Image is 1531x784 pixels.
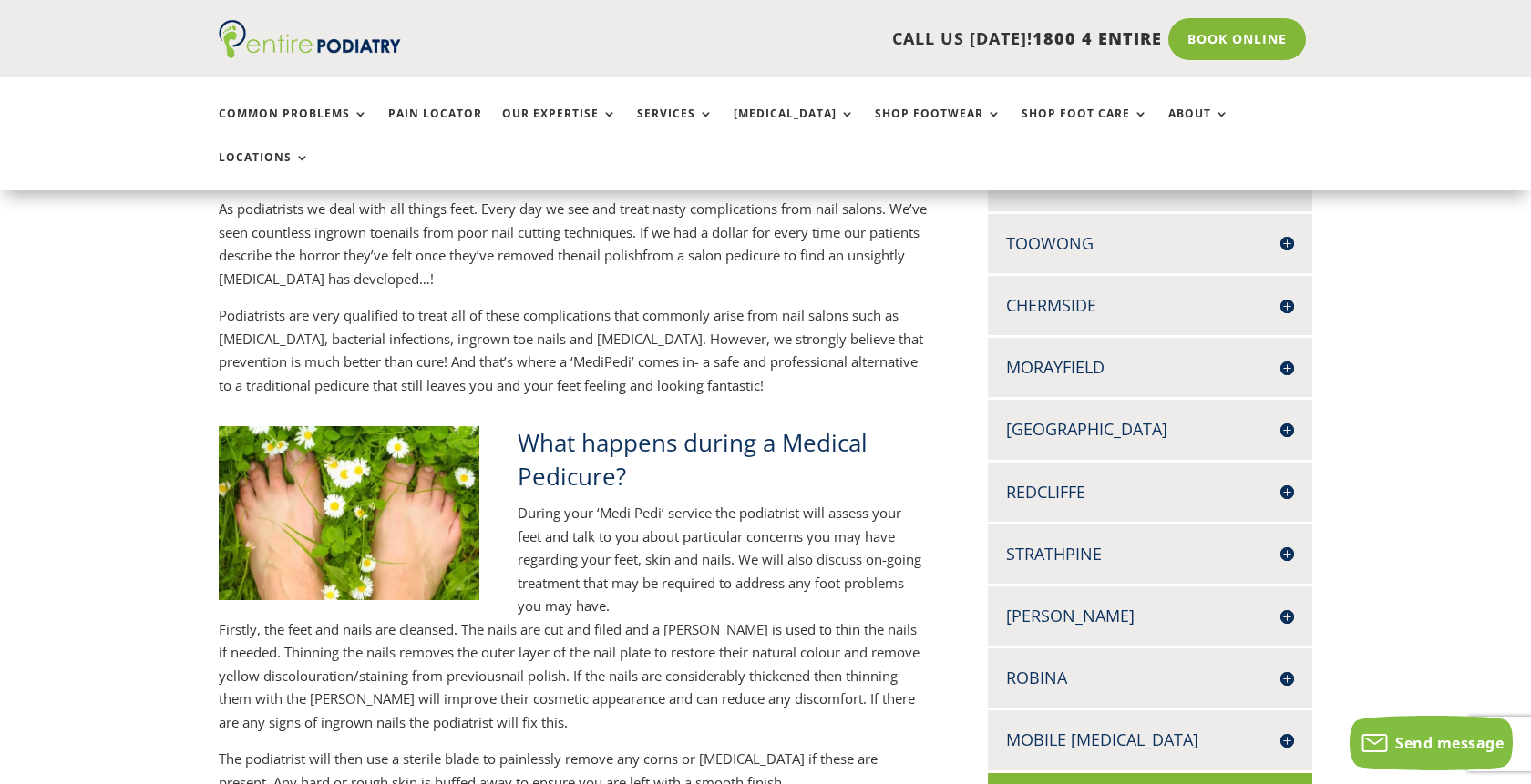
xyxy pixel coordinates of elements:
h4: Strathpine [1006,543,1294,565]
a: Entire Podiatry [219,44,401,62]
h4: Robina [1006,667,1294,689]
span: 1800 4 ENTIRE [1033,27,1162,49]
a: Shop Footwear [875,107,1002,147]
a: Book Online [1168,18,1306,60]
p: As podiatrists we deal with all things feet. Every day we see and treat nasty complications from ... [219,198,928,304]
keyword: nail polish [578,246,642,264]
h4: [PERSON_NAME] [1006,605,1294,627]
h4: [GEOGRAPHIC_DATA] [1006,418,1294,441]
a: Shop Foot Care [1022,107,1148,147]
h4: Mobile [MEDICAL_DATA] [1006,728,1294,751]
h4: Chermside [1006,294,1294,317]
h4: Redcliffe [1006,481,1294,504]
a: Locations [219,151,310,190]
a: Pain Locator [388,107,482,147]
h4: Morayfield [1006,356,1294,379]
a: Common Problems [219,107,368,147]
p: During your ‘Medi Pedi’ service the podiatrist will assess your feet and talk to you about partic... [518,502,928,618]
a: About [1168,107,1229,147]
h2: What happens during a Medical Pedicure? [518,426,928,502]
img: Medical Pedicure or Medi Pedi [219,426,479,599]
img: logo (1) [219,20,401,58]
a: [MEDICAL_DATA] [734,107,855,147]
a: Services [637,107,714,147]
p: Podiatrists are very qualified to treat all of these complications that commonly arise from nail ... [219,304,928,397]
a: Our Expertise [502,107,617,147]
h4: Toowong [1006,232,1294,255]
p: Firstly, the feet and nails are cleansed. The nails are cut and filed and a [PERSON_NAME] is used... [219,618,928,748]
span: Send message [1395,733,1504,753]
p: CALL US [DATE]! [471,27,1162,51]
keyword: nail polish [501,667,566,685]
button: Send message [1350,716,1513,770]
